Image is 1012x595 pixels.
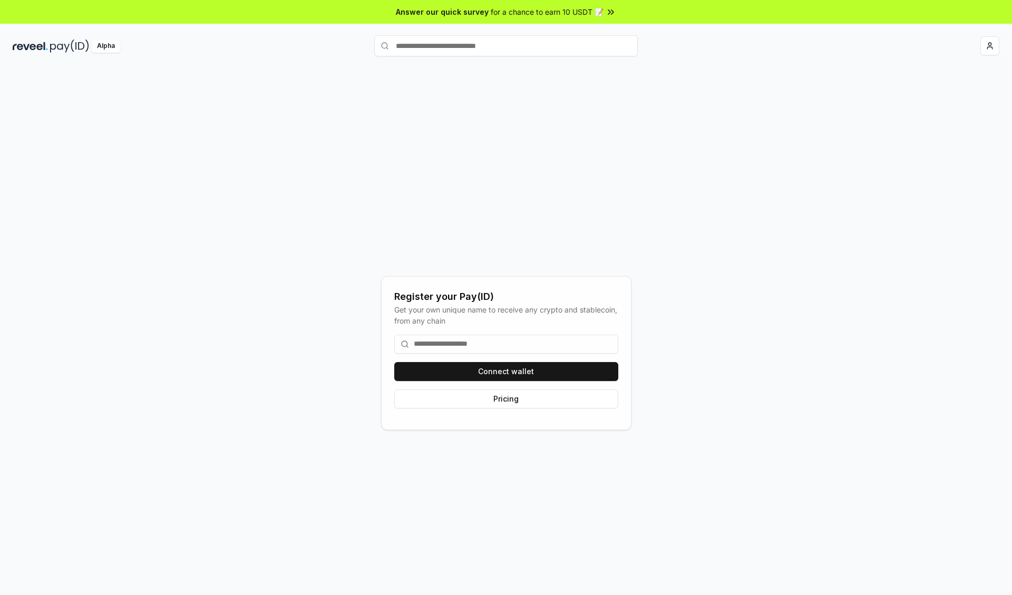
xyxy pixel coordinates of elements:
button: Connect wallet [394,362,618,381]
span: for a chance to earn 10 USDT 📝 [491,6,604,17]
img: pay_id [50,40,89,53]
span: Answer our quick survey [396,6,489,17]
button: Pricing [394,389,618,408]
div: Get your own unique name to receive any crypto and stablecoin, from any chain [394,304,618,326]
div: Alpha [91,40,121,53]
div: Register your Pay(ID) [394,289,618,304]
img: reveel_dark [13,40,48,53]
